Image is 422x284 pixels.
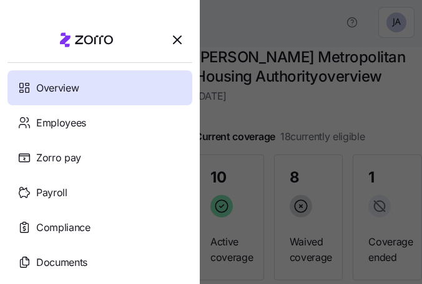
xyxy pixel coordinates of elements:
span: Overview [36,80,79,96]
a: Zorro pay [7,140,192,175]
span: Documents [36,255,87,270]
a: Compliance [7,210,192,245]
a: Documents [7,245,192,280]
span: Employees [36,115,86,131]
a: Payroll [7,175,192,210]
span: Zorro pay [36,150,81,166]
a: Overview [7,70,192,105]
a: Employees [7,105,192,140]
span: Compliance [36,220,91,235]
span: Payroll [36,185,67,201]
